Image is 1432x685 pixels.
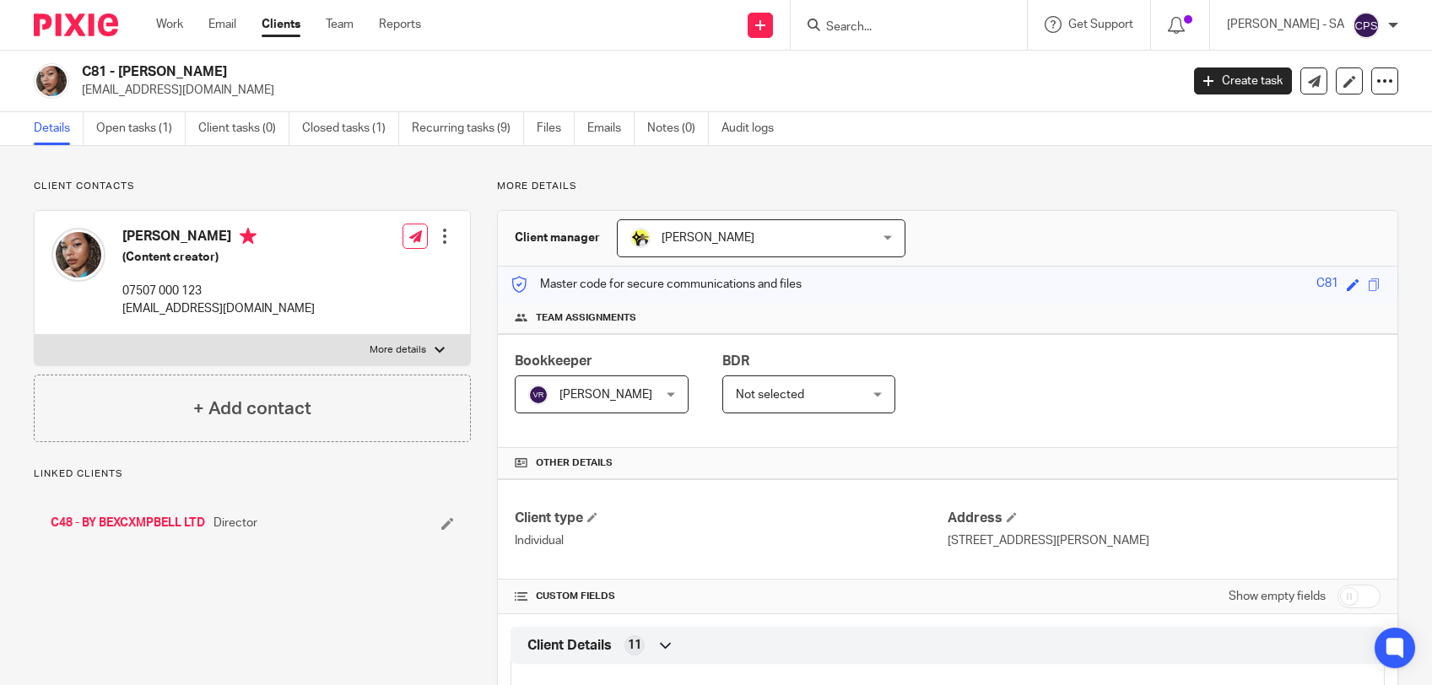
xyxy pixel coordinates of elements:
[628,637,641,654] span: 11
[536,311,636,325] span: Team assignments
[515,532,948,549] p: Individual
[34,13,118,36] img: Pixie
[630,228,651,248] img: Carine-Starbridge.jpg
[511,276,802,293] p: Master code for secure communications and files
[156,16,183,33] a: Work
[1353,12,1380,39] img: svg%3E
[122,249,315,266] h5: (Content creator)
[536,456,613,470] span: Other details
[722,354,749,368] span: BDR
[1316,275,1338,294] div: C81
[662,232,754,244] span: [PERSON_NAME]
[34,112,84,145] a: Details
[527,637,612,655] span: Client Details
[34,467,471,481] p: Linked clients
[1229,588,1326,605] label: Show empty fields
[208,16,236,33] a: Email
[198,112,289,145] a: Client tasks (0)
[824,20,976,35] input: Search
[515,510,948,527] h4: Client type
[34,63,69,99] img: Rebekah%20Campbell%20(1).jpg
[240,228,257,245] i: Primary
[326,16,354,33] a: Team
[96,112,186,145] a: Open tasks (1)
[1194,67,1292,94] a: Create task
[379,16,421,33] a: Reports
[122,228,315,249] h4: [PERSON_NAME]
[51,515,205,531] a: C48 - BY BEXCXMPBELL LTD
[736,389,804,401] span: Not selected
[587,112,635,145] a: Emails
[537,112,575,145] a: Files
[122,283,315,299] p: 07507 000 123
[51,228,105,282] img: Rebekah%20Campbell%20(1).jpg
[948,532,1381,549] p: [STREET_ADDRESS][PERSON_NAME]
[262,16,300,33] a: Clients
[302,112,399,145] a: Closed tasks (1)
[515,354,592,368] span: Bookkeeper
[515,590,948,603] h4: CUSTOM FIELDS
[948,510,1381,527] h4: Address
[213,515,257,531] span: Director
[647,112,709,145] a: Notes (0)
[497,180,1398,193] p: More details
[122,300,315,317] p: [EMAIL_ADDRESS][DOMAIN_NAME]
[1227,16,1344,33] p: [PERSON_NAME] - SA
[1068,19,1133,30] span: Get Support
[515,229,600,246] h3: Client manager
[528,385,548,405] img: svg%3E
[559,389,652,401] span: [PERSON_NAME]
[193,396,311,422] h4: + Add contact
[721,112,786,145] a: Audit logs
[412,112,524,145] a: Recurring tasks (9)
[34,180,471,193] p: Client contacts
[370,343,426,357] p: More details
[82,63,951,81] h2: C81 - [PERSON_NAME]
[82,82,1169,99] p: [EMAIL_ADDRESS][DOMAIN_NAME]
